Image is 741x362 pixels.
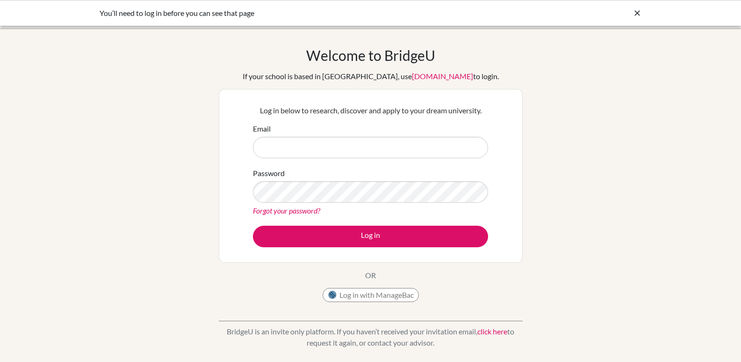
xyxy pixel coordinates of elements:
[100,7,502,19] div: You’ll need to log in before you can see that page
[253,123,271,134] label: Email
[243,71,499,82] div: If your school is based in [GEOGRAPHIC_DATA], use to login.
[253,105,488,116] p: Log in below to research, discover and apply to your dream university.
[253,206,320,215] a: Forgot your password?
[306,47,435,64] h1: Welcome to BridgeU
[477,327,507,336] a: click here
[323,288,419,302] button: Log in with ManageBac
[365,270,376,281] p: OR
[412,72,473,81] a: [DOMAIN_NAME]
[219,326,523,348] p: BridgeU is an invite only platform. If you haven’t received your invitation email, to request it ...
[253,168,285,179] label: Password
[253,226,488,247] button: Log in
